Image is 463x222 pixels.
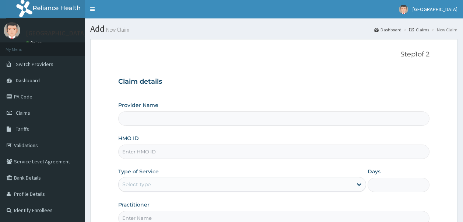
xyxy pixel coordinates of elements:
[118,201,150,208] label: Practitioner
[118,145,430,159] input: Enter HMO ID
[16,110,30,116] span: Claims
[409,27,429,33] a: Claims
[118,168,159,175] label: Type of Service
[122,181,151,188] div: Select type
[90,24,457,34] h1: Add
[430,27,457,33] li: New Claim
[374,27,401,33] a: Dashboard
[26,30,87,37] p: [GEOGRAPHIC_DATA]
[118,135,139,142] label: HMO ID
[118,78,430,86] h3: Claim details
[26,40,43,45] a: Online
[16,126,29,132] span: Tariffs
[368,168,380,175] label: Days
[105,27,129,32] small: New Claim
[118,101,158,109] label: Provider Name
[16,77,40,84] span: Dashboard
[4,22,20,39] img: User Image
[399,5,408,14] img: User Image
[118,51,430,59] p: Step 1 of 2
[16,61,53,67] span: Switch Providers
[413,6,457,13] span: [GEOGRAPHIC_DATA]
